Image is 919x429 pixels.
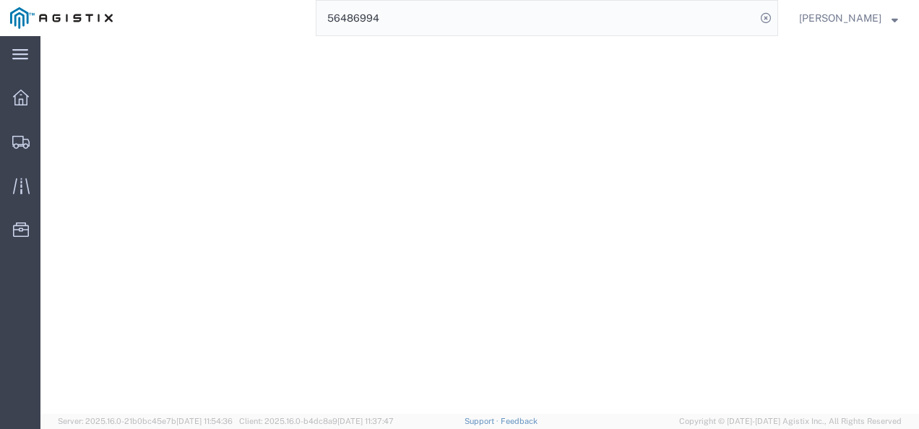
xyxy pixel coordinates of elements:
a: Feedback [501,417,538,425]
span: Nathan Seeley [799,10,881,26]
span: [DATE] 11:37:47 [337,417,394,425]
span: Client: 2025.16.0-b4dc8a9 [239,417,394,425]
a: Support [465,417,501,425]
span: [DATE] 11:54:36 [176,417,233,425]
span: Server: 2025.16.0-21b0bc45e7b [58,417,233,425]
button: [PERSON_NAME] [798,9,899,27]
span: Copyright © [DATE]-[DATE] Agistix Inc., All Rights Reserved [679,415,902,428]
input: Search for shipment number, reference number [316,1,756,35]
img: logo [10,7,113,29]
iframe: FS Legacy Container [40,36,919,414]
